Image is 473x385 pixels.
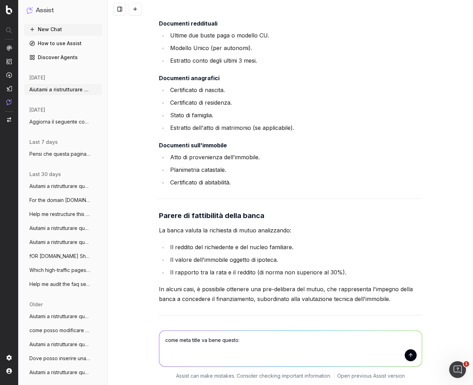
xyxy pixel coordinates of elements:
[168,177,422,187] li: Certificato di abitabilità.
[6,45,12,51] img: Analytics
[464,361,469,367] span: 1
[159,211,264,220] strong: Parere di fattibilità della banca
[168,123,422,133] li: Estratto dell'atto di matrimonio (se applicabile).
[159,284,422,304] p: In alcuni casi, è possibile ottenere una pre-delibera del mutuo, che rappresenta l'impegno della ...
[29,355,91,362] span: Dove posso inserire una info per rispond
[168,267,422,277] li: Il rapporto tra la rata e il reddito (di norma non superiore al 30%).
[29,341,91,348] span: Aiutami a ristrutturare questo articolo
[29,139,58,146] span: last 7 days
[6,72,12,78] img: Activation
[29,171,61,178] span: last 30 days
[168,255,422,265] li: Il valore dell'immobile oggetto di ipoteca.
[24,223,102,234] button: Aiutami a ristrutturare questo articolo
[27,7,33,14] img: Assist
[24,52,102,63] a: Discover Agents
[29,150,91,157] span: Pensi che questa pagina [URL]
[24,279,102,290] button: Help me audit the faq section of assicur
[6,99,12,105] img: Assist
[36,6,54,15] h1: Assist
[6,368,12,374] img: My account
[159,75,220,82] strong: Documenti anagrafici
[29,313,91,320] span: Aiutami a ristrutturare questo articolo
[159,142,227,149] strong: Documenti sull'immobile
[29,197,91,204] span: For the domain [DOMAIN_NAME] identi
[29,281,91,288] span: Help me audit the faq section of assicur
[29,253,91,260] span: fOR [DOMAIN_NAME] Show me the
[29,74,45,81] span: [DATE]
[29,239,91,246] span: Aiutami a ristrutturare questo articolo
[24,148,102,160] button: Pensi che questa pagina [URL]
[168,242,422,252] li: Il reddito del richiedente e del nucleo familiare.
[24,116,102,127] button: Aggiorna il seguente contenuto di glossa
[29,369,91,376] span: Aiutami a ristrutturare questo articolo
[24,251,102,262] button: fOR [DOMAIN_NAME] Show me the
[27,6,99,15] button: Assist
[29,118,91,125] span: Aggiorna il seguente contenuto di glossa
[29,225,91,232] span: Aiutami a ristrutturare questo articolo
[24,181,102,192] button: Aiutami a ristrutturare questo articolo
[24,353,102,364] button: Dove posso inserire una info per rispond
[168,56,422,65] li: Estratto conto degli ultimi 3 mesi.
[24,339,102,350] button: Aiutami a ristrutturare questo articolo
[29,86,91,93] span: Aiutami a ristrutturare questo articolo
[29,327,91,334] span: come posso modificare questo abstract in
[168,165,422,175] li: Planimetria catastale.
[29,267,91,274] span: Which high-traffic pages haven’t been up
[24,38,102,49] a: How to use Assist
[29,183,91,190] span: Aiutami a ristrutturare questo articolo
[24,84,102,95] button: Aiutami a ristrutturare questo articolo
[168,98,422,107] li: Certificato di residenza.
[6,5,12,14] img: Botify logo
[449,361,466,378] iframe: Intercom live chat
[29,106,45,113] span: [DATE]
[7,117,11,122] img: Switch project
[24,195,102,206] button: For the domain [DOMAIN_NAME] identi
[168,43,422,53] li: Modello Unico (per autonomi).
[6,86,12,91] img: Studio
[168,110,422,120] li: Stato di famiglia.
[159,20,217,27] strong: Documenti reddituali
[24,24,102,35] button: New Chat
[29,211,91,218] span: Help me restructure this article so that
[6,355,12,360] img: Setting
[337,372,405,379] a: Open previous Assist version
[168,85,422,95] li: Certificato di nascita.
[168,30,422,40] li: Ultime due buste paga o modello CU.
[168,152,422,162] li: Atto di provenienza dell'immobile.
[176,372,331,379] p: Assist can make mistakes. Consider checking important information.
[159,331,422,366] textarea: come meta title va bene questo:
[24,265,102,276] button: Which high-traffic pages haven’t been up
[24,209,102,220] button: Help me restructure this article so that
[24,311,102,322] button: Aiutami a ristrutturare questo articolo
[24,367,102,378] button: Aiutami a ristrutturare questo articolo
[6,58,12,64] img: Intelligence
[29,301,43,308] span: older
[24,237,102,248] button: Aiutami a ristrutturare questo articolo
[24,325,102,336] button: come posso modificare questo abstract in
[159,225,422,235] p: La banca valuta la richiesta di mutuo analizzando:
